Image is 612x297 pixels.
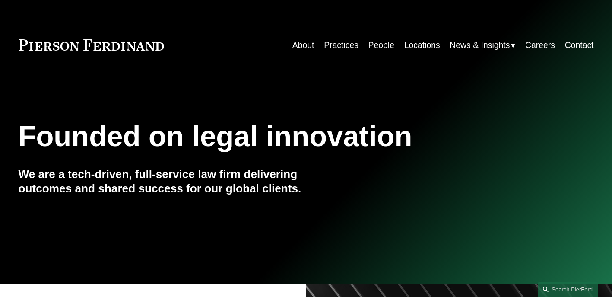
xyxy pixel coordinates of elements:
a: Locations [404,37,440,54]
a: About [292,37,314,54]
a: Search this site [538,282,598,297]
h1: Founded on legal innovation [19,120,498,153]
span: News & Insights [450,38,510,53]
a: Contact [565,37,594,54]
a: Practices [324,37,358,54]
a: folder dropdown [450,37,515,54]
h4: We are a tech-driven, full-service law firm delivering outcomes and shared success for our global... [19,167,306,196]
a: Careers [525,37,555,54]
a: People [368,37,394,54]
